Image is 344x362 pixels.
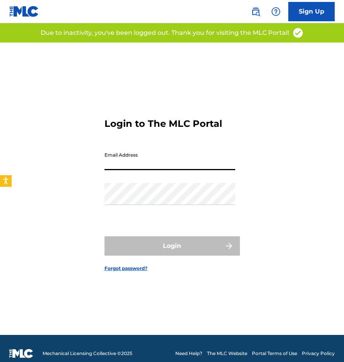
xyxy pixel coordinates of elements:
img: access [292,27,304,39]
a: Portal Terms of Use [252,350,297,357]
img: MLC Logo [9,6,39,17]
a: Public Search [248,4,264,19]
img: help [271,7,281,16]
img: logo [9,349,33,358]
h3: Login to The MLC Portal [104,118,222,130]
span: Mechanical Licensing Collective © 2025 [43,350,132,357]
a: Privacy Policy [302,350,335,357]
img: search [251,7,260,16]
a: The MLC Website [207,350,247,357]
p: Due to inactivity, you've been logged out. Thank you for visiting the MLC Portal! [41,28,289,38]
a: Need Help? [175,350,202,357]
div: Help [268,4,284,19]
a: Sign Up [288,2,335,21]
a: Forgot password? [104,265,147,272]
